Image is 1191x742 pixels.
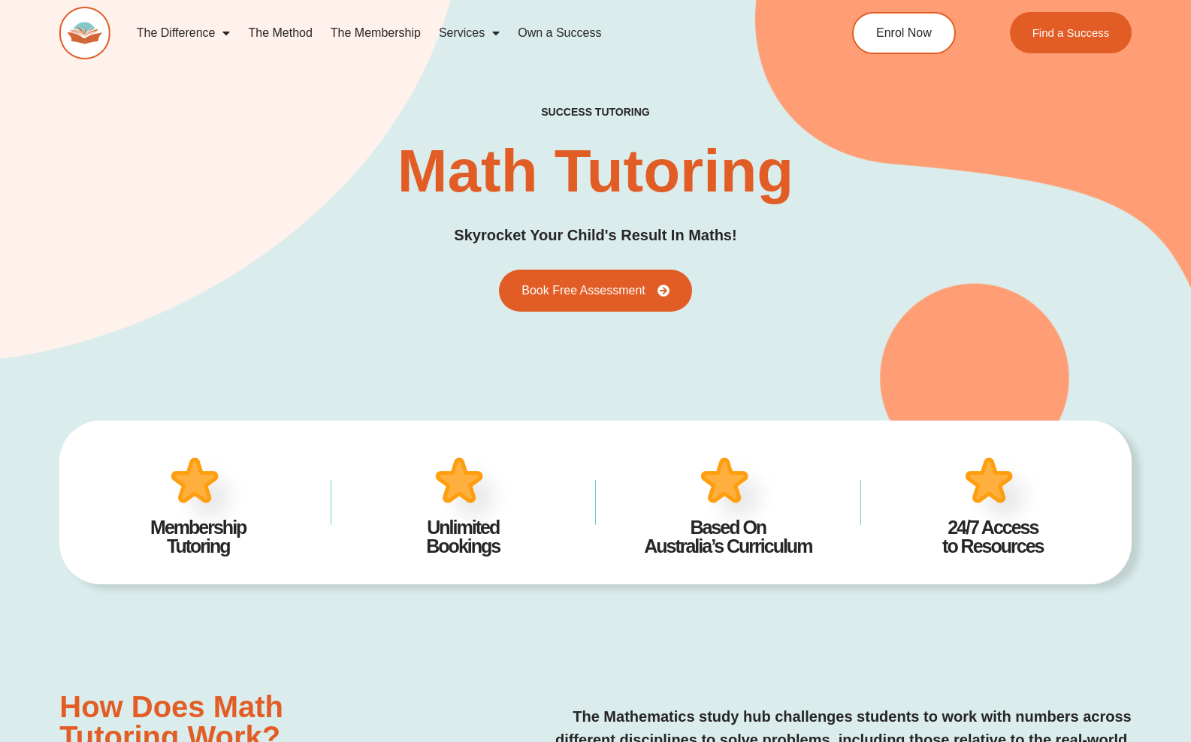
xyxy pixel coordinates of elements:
span: Enrol Now [876,27,932,39]
a: The Difference [128,16,240,50]
h4: Unlimited Bookings [353,518,573,556]
nav: Menu [128,16,790,50]
h4: success tutoring [541,106,649,119]
a: The Method [239,16,321,50]
a: Enrol Now [852,12,956,54]
h3: Skyrocket Your Child's Result In Maths! [454,224,736,247]
a: Services [430,16,509,50]
h2: Math Tutoring [398,141,793,201]
h4: 24/7 Access to Resources [883,518,1102,556]
h4: Based On Australia’s Curriculum [618,518,838,556]
a: The Membership [322,16,430,50]
a: Book Free Assessment [499,270,692,312]
a: Own a Success [509,16,610,50]
span: Find a Success [1032,27,1109,38]
a: Find a Success [1009,12,1132,53]
h4: Membership Tutoring [89,518,308,556]
span: Book Free Assessment [521,285,645,297]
